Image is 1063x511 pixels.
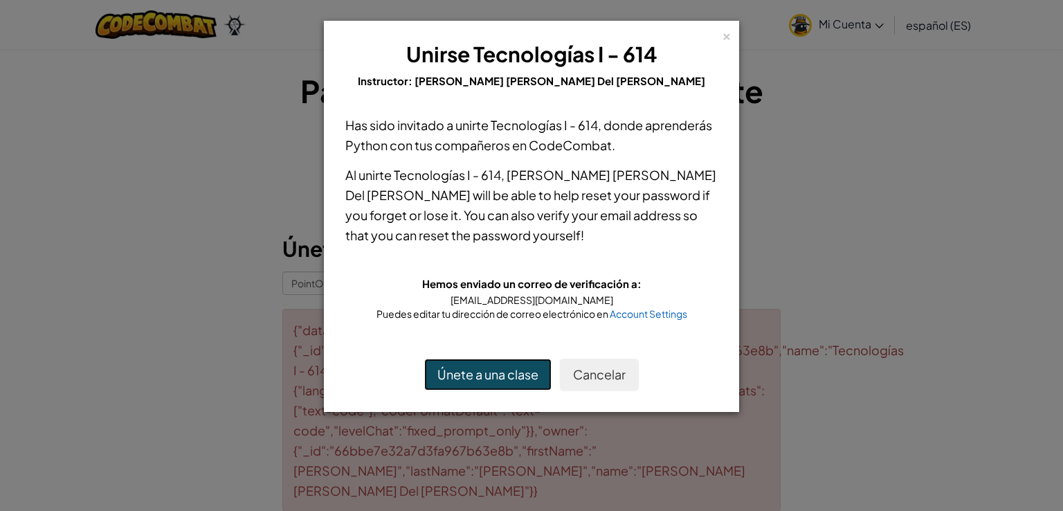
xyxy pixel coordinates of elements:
[560,359,639,391] button: Cancelar
[345,167,394,183] span: Al unirte
[376,307,610,320] span: Puedes editar tu dirección de correo electrónico en
[345,293,718,307] div: [EMAIL_ADDRESS][DOMAIN_NAME]
[722,27,732,42] div: ×
[473,41,657,67] span: Tecnologías I - 614
[345,137,388,153] span: Python
[598,117,712,133] span: , donde aprenderás
[394,167,501,183] span: Tecnologías I - 614
[358,74,415,87] span: Instructor:
[491,117,598,133] span: Tecnologías I - 614
[415,74,705,87] span: [PERSON_NAME] [PERSON_NAME] Del [PERSON_NAME]
[424,359,552,391] button: Únete a una clase
[610,307,687,320] a: Account Settings
[406,41,470,67] span: Unirse
[388,137,615,153] span: con tus compañeros en CodeCombat.
[345,187,710,243] span: will be able to help reset your password if you forget or lose it. You can also verify your email...
[422,277,642,290] span: Hemos enviado un correo de verificación a:
[501,167,507,183] span: ,
[345,167,716,203] span: [PERSON_NAME] [PERSON_NAME] Del [PERSON_NAME]
[345,117,491,133] span: Has sido invitado a unirte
